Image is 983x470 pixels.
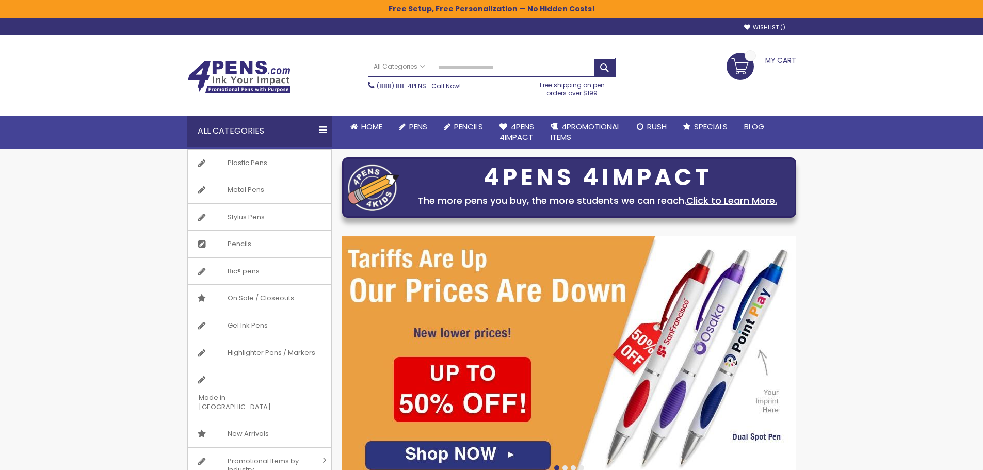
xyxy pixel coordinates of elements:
a: Pens [391,116,436,138]
span: 4PROMOTIONAL ITEMS [551,121,620,142]
span: Blog [744,121,764,132]
a: New Arrivals [188,420,331,447]
span: Metal Pens [217,176,275,203]
span: Highlighter Pens / Markers [217,339,326,366]
a: 4Pens4impact [491,116,542,149]
a: On Sale / Closeouts [188,285,331,312]
a: Made in [GEOGRAPHIC_DATA] [188,366,331,420]
a: Specials [675,116,736,138]
span: All Categories [374,62,425,71]
span: Plastic Pens [217,150,278,176]
a: Gel Ink Pens [188,312,331,339]
a: All Categories [368,58,430,75]
span: 4Pens 4impact [499,121,534,142]
span: Specials [694,121,728,132]
div: All Categories [187,116,332,147]
span: New Arrivals [217,420,279,447]
img: four_pen_logo.png [348,164,399,211]
a: Stylus Pens [188,204,331,231]
span: Made in [GEOGRAPHIC_DATA] [188,384,305,420]
a: Metal Pens [188,176,331,203]
a: 4PROMOTIONALITEMS [542,116,629,149]
a: Rush [629,116,675,138]
span: Gel Ink Pens [217,312,278,339]
a: Wishlist [744,24,785,31]
a: Home [342,116,391,138]
span: Bic® pens [217,258,270,285]
a: Pencils [436,116,491,138]
a: Bic® pens [188,258,331,285]
a: Highlighter Pens / Markers [188,339,331,366]
img: 4Pens Custom Pens and Promotional Products [187,60,291,93]
a: Blog [736,116,772,138]
span: - Call Now! [377,82,461,90]
span: Rush [647,121,667,132]
a: Plastic Pens [188,150,331,176]
span: On Sale / Closeouts [217,285,304,312]
a: (888) 88-4PENS [377,82,426,90]
span: Pens [409,121,427,132]
div: The more pens you buy, the more students we can reach. [405,193,791,208]
span: Pencils [454,121,483,132]
span: Pencils [217,231,262,257]
span: Stylus Pens [217,204,275,231]
a: Click to Learn More. [686,194,777,207]
span: Home [361,121,382,132]
div: 4PENS 4IMPACT [405,167,791,188]
a: Pencils [188,231,331,257]
div: Free shipping on pen orders over $199 [529,77,616,98]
